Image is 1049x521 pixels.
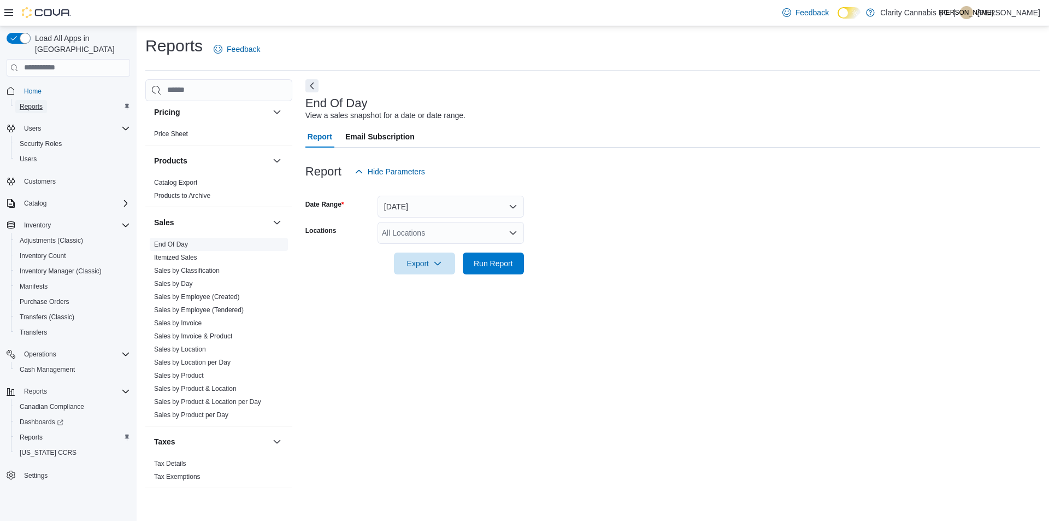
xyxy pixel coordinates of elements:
[20,102,43,111] span: Reports
[305,165,341,178] h3: Report
[11,136,134,151] button: Security Roles
[2,173,134,189] button: Customers
[154,359,231,366] a: Sales by Location per Day
[15,295,130,308] span: Purchase Orders
[15,100,130,113] span: Reports
[24,177,56,186] span: Customers
[2,196,134,211] button: Catalog
[20,122,130,135] span: Users
[270,216,284,229] button: Sales
[154,280,193,288] a: Sales by Day
[15,234,130,247] span: Adjustments (Classic)
[15,400,130,413] span: Canadian Compliance
[24,199,46,208] span: Catalog
[778,2,833,24] a: Feedback
[11,99,134,114] button: Reports
[20,385,51,398] button: Reports
[145,176,292,207] div: Products
[15,234,87,247] a: Adjustments (Classic)
[31,33,130,55] span: Load All Apps in [GEOGRAPHIC_DATA]
[15,265,106,278] a: Inventory Manager (Classic)
[154,293,240,301] a: Sales by Employee (Created)
[154,292,240,301] span: Sales by Employee (Created)
[20,85,46,98] a: Home
[154,178,197,187] span: Catalog Export
[20,418,63,426] span: Dashboards
[15,153,41,166] a: Users
[345,126,415,148] span: Email Subscription
[24,471,48,480] span: Settings
[20,282,48,291] span: Manifests
[154,155,268,166] button: Products
[11,430,134,445] button: Reports
[15,280,130,293] span: Manifests
[154,411,228,419] span: Sales by Product per Day
[880,6,949,19] p: Clarity Cannabis BC
[15,137,66,150] a: Security Roles
[2,384,134,399] button: Reports
[15,249,70,262] a: Inventory Count
[20,328,47,337] span: Transfers
[22,7,71,18] img: Cova
[11,151,134,167] button: Users
[154,266,220,275] span: Sales by Classification
[20,219,130,232] span: Inventory
[15,446,130,459] span: Washington CCRS
[15,311,130,324] span: Transfers (Classic)
[154,240,188,249] span: End Of Day
[2,121,134,136] button: Users
[154,319,202,327] a: Sales by Invoice
[795,7,829,18] span: Feedback
[15,431,47,444] a: Reports
[2,467,134,483] button: Settings
[145,457,292,488] div: Taxes
[154,155,187,166] h3: Products
[154,217,268,228] button: Sales
[154,332,232,340] a: Sales by Invoice & Product
[154,267,220,274] a: Sales by Classification
[305,226,337,235] label: Locations
[394,253,455,274] button: Export
[20,84,130,98] span: Home
[154,107,268,118] button: Pricing
[20,122,45,135] button: Users
[227,44,260,55] span: Feedback
[15,265,130,278] span: Inventory Manager (Classic)
[977,6,1040,19] p: [PERSON_NAME]
[20,402,84,411] span: Canadian Compliance
[15,446,81,459] a: [US_STATE] CCRS
[11,309,134,325] button: Transfers (Classic)
[15,415,130,429] span: Dashboards
[154,130,188,138] span: Price Sheet
[15,137,130,150] span: Security Roles
[154,397,261,406] span: Sales by Product & Location per Day
[154,459,186,468] span: Tax Details
[154,371,204,380] span: Sales by Product
[7,79,130,512] nav: Complex example
[11,294,134,309] button: Purchase Orders
[940,6,994,19] span: [PERSON_NAME]
[270,106,284,119] button: Pricing
[11,399,134,414] button: Canadian Compliance
[154,436,268,447] button: Taxes
[270,435,284,448] button: Taxes
[154,372,204,379] a: Sales by Product
[15,400,89,413] a: Canadian Compliance
[15,100,47,113] a: Reports
[24,124,41,133] span: Users
[11,325,134,340] button: Transfers
[15,431,130,444] span: Reports
[20,385,130,398] span: Reports
[154,191,210,200] span: Products to Archive
[15,280,52,293] a: Manifests
[960,6,973,19] div: Jared O'Sullivan
[154,254,197,261] a: Itemized Sales
[154,385,237,393] a: Sales by Product & Location
[15,311,79,324] a: Transfers (Classic)
[20,219,55,232] button: Inventory
[20,469,52,482] a: Settings
[305,97,368,110] h3: End Of Day
[11,279,134,294] button: Manifests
